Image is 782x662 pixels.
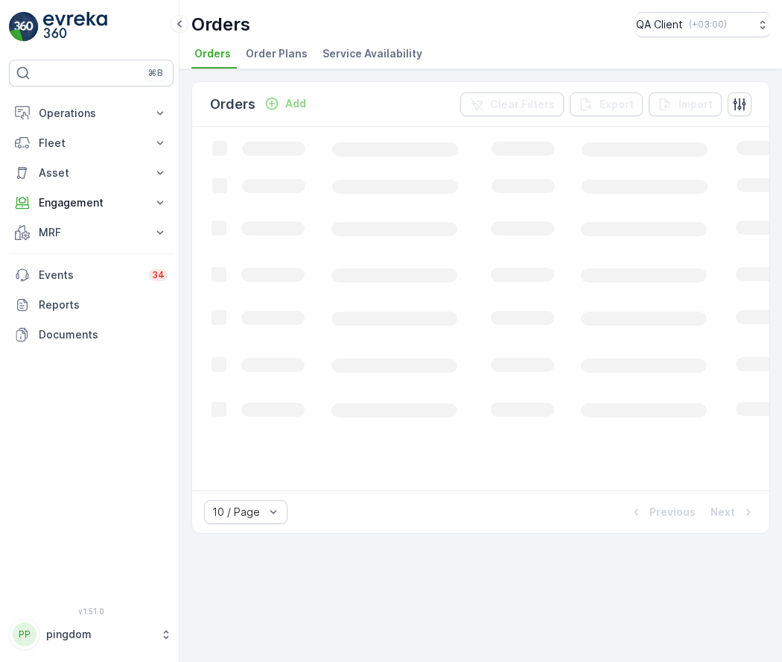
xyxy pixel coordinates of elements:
[460,92,564,116] button: Clear Filters
[39,136,144,151] p: Fleet
[39,297,168,312] p: Reports
[570,92,643,116] button: Export
[39,165,144,180] p: Asset
[210,94,255,115] p: Orders
[689,19,727,31] p: ( +03:00 )
[39,195,144,210] p: Engagement
[709,503,757,521] button: Next
[194,46,231,61] span: Orders
[39,327,168,342] p: Documents
[9,218,174,248] button: MRF
[9,320,174,350] a: Documents
[9,188,174,218] button: Engagement
[600,97,634,112] p: Export
[9,260,174,290] a: Events34
[246,46,308,61] span: Order Plans
[152,269,165,281] p: 34
[191,13,250,37] p: Orders
[285,96,306,111] p: Add
[649,92,722,116] button: Import
[678,97,713,112] p: Import
[711,505,735,520] p: Next
[9,98,174,128] button: Operations
[148,67,163,79] p: ⌘B
[13,622,36,646] div: PP
[9,619,174,650] button: PPpingdom
[9,12,39,42] img: logo
[258,95,312,113] button: Add
[322,46,422,61] span: Service Availability
[490,97,555,112] p: Clear Filters
[9,128,174,158] button: Fleet
[636,12,770,37] button: QA Client(+03:00)
[9,158,174,188] button: Asset
[39,225,144,240] p: MRF
[627,503,697,521] button: Previous
[9,607,174,616] span: v 1.51.0
[39,268,140,283] p: Events
[46,627,153,642] p: pingdom
[636,17,683,32] p: QA Client
[39,106,144,121] p: Operations
[43,12,107,42] img: logo_light-DOdMpM7g.png
[9,290,174,320] a: Reports
[649,505,696,520] p: Previous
